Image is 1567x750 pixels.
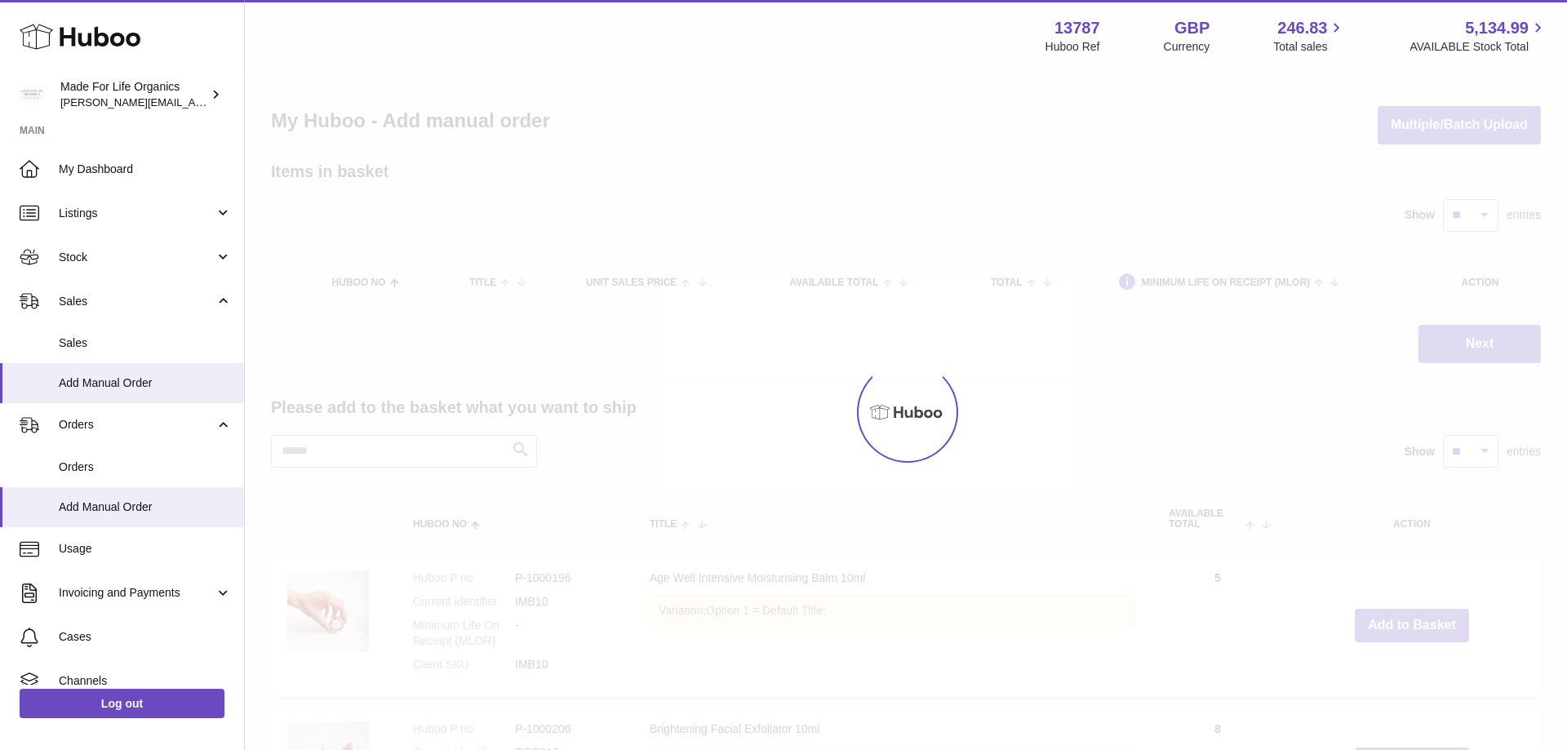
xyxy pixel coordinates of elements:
[59,294,215,309] span: Sales
[1273,17,1346,55] a: 246.83 Total sales
[59,459,232,475] span: Orders
[59,629,232,645] span: Cases
[59,250,215,265] span: Stock
[20,82,44,107] img: geoff.winwood@madeforlifeorganics.com
[59,673,232,689] span: Channels
[60,95,415,109] span: [PERSON_NAME][EMAIL_ADDRESS][PERSON_NAME][DOMAIN_NAME]
[1465,17,1529,39] span: 5,134.99
[1054,17,1100,39] strong: 13787
[60,79,207,110] div: Made For Life Organics
[59,206,215,221] span: Listings
[1277,17,1327,39] span: 246.83
[59,417,215,433] span: Orders
[1409,17,1547,55] a: 5,134.99 AVAILABLE Stock Total
[59,585,215,601] span: Invoicing and Payments
[1164,39,1210,55] div: Currency
[1273,39,1346,55] span: Total sales
[59,499,232,515] span: Add Manual Order
[59,162,232,177] span: My Dashboard
[20,689,224,718] a: Log out
[59,375,232,391] span: Add Manual Order
[1045,39,1100,55] div: Huboo Ref
[59,335,232,351] span: Sales
[59,541,232,557] span: Usage
[1174,17,1210,39] strong: GBP
[1409,39,1547,55] span: AVAILABLE Stock Total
